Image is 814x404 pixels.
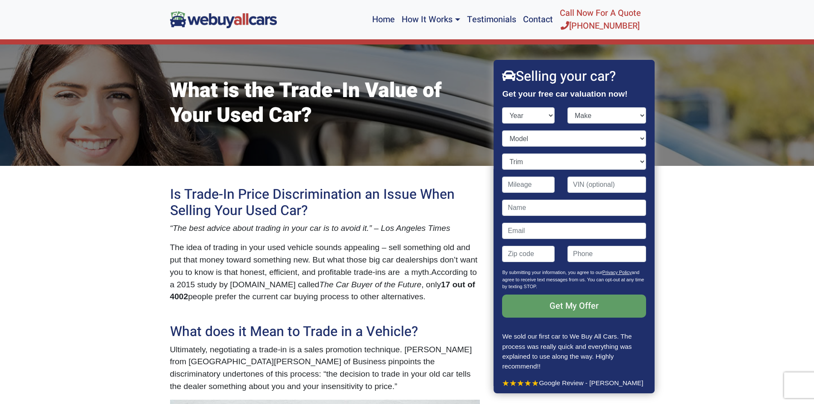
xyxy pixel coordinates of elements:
[520,3,556,36] a: Contact
[567,246,646,262] input: Phone
[170,345,472,391] span: Ultimately, negotiating a trade-in is a sales promotion technique. [PERSON_NAME] from [GEOGRAPHIC...
[503,107,646,331] form: Contact form
[556,3,644,36] a: Call Now For A Quote[PHONE_NUMBER]
[503,269,646,295] p: By submitting your information, you agree to our and agree to receive text messages from us. You ...
[421,280,441,289] span: , only
[503,200,646,216] input: Name
[503,177,555,193] input: Mileage
[170,243,478,277] span: The idea of trading in your used vehicle sounds appealing – sell something old and put that money...
[182,224,450,233] span: e best advice about trading in your car is to avoid it.” – Los Angeles Times
[602,270,632,275] a: Privacy Policy
[464,3,520,36] a: Testimonials
[503,378,646,388] p: Google Review - [PERSON_NAME]
[503,223,646,239] input: Email
[170,79,482,128] h1: What is the Trade-In Value of Your Used Car?
[398,3,463,36] a: How It Works
[170,11,277,28] img: We Buy All Cars in NJ logo
[170,186,482,219] h2: Is Trade-In Price Discrimination an Issue When Selling Your Used Car?
[503,246,555,262] input: Zip code
[503,331,646,371] p: We sold our first car to We Buy All Cars. The process was really quick and everything was explain...
[567,177,646,193] input: VIN (optional)
[170,268,477,289] span: According to a 2015 study by [DOMAIN_NAME] called
[503,89,628,98] strong: Get your free car valuation now!
[319,280,421,289] span: The Car Buyer of the Future
[503,295,646,318] input: Get My Offer
[170,324,482,340] h2: What does it Mean to Trade in a Vehicle?
[369,3,398,36] a: Home
[170,224,182,233] span: “Th
[503,68,646,85] h2: Selling your car?
[188,292,426,301] span: people prefer the current car buying process to other alternatives.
